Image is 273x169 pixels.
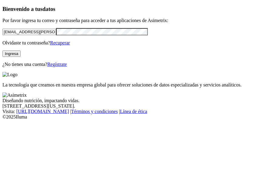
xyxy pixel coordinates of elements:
p: Olvidaste tu contraseña? [2,40,271,46]
div: Diseñando nutrición, impactando vidas. [2,98,271,103]
img: Asimetrix [2,93,27,98]
div: Visita : | | [2,109,271,114]
p: Por favor ingresa tu correo y contraseña para acceder a tus aplicaciones de Asimetrix: [2,18,271,23]
button: Ingresa [2,50,21,57]
p: ¿No tienes una cuenta? [2,62,271,67]
a: Recuperar [50,40,70,45]
a: Regístrate [47,62,67,67]
input: Tu correo [2,29,56,35]
a: [URL][DOMAIN_NAME] [16,109,69,114]
a: Línea de ética [120,109,147,114]
img: Logo [2,72,18,77]
span: datos [42,6,55,12]
p: La tecnología que creamos en nuestra empresa global para ofrecer soluciones de datos especializad... [2,82,271,88]
div: [STREET_ADDRESS][US_STATE]. [2,103,271,109]
div: © 2025 Iluma [2,114,271,120]
a: Términos y condiciones [71,109,118,114]
h3: Bienvenido a tus [2,6,271,12]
